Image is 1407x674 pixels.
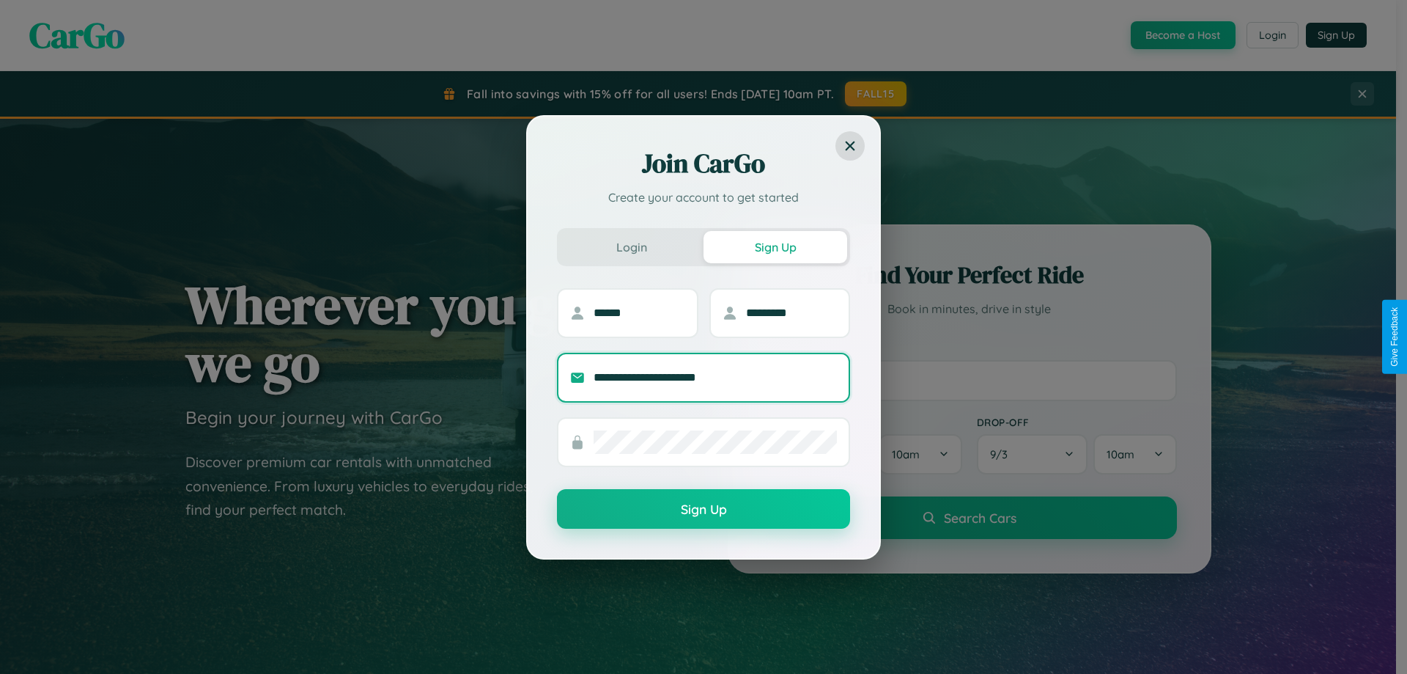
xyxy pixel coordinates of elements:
button: Sign Up [703,231,847,263]
h2: Join CarGo [557,146,850,181]
div: Give Feedback [1389,307,1400,367]
button: Sign Up [557,489,850,529]
button: Login [560,231,703,263]
p: Create your account to get started [557,188,850,206]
